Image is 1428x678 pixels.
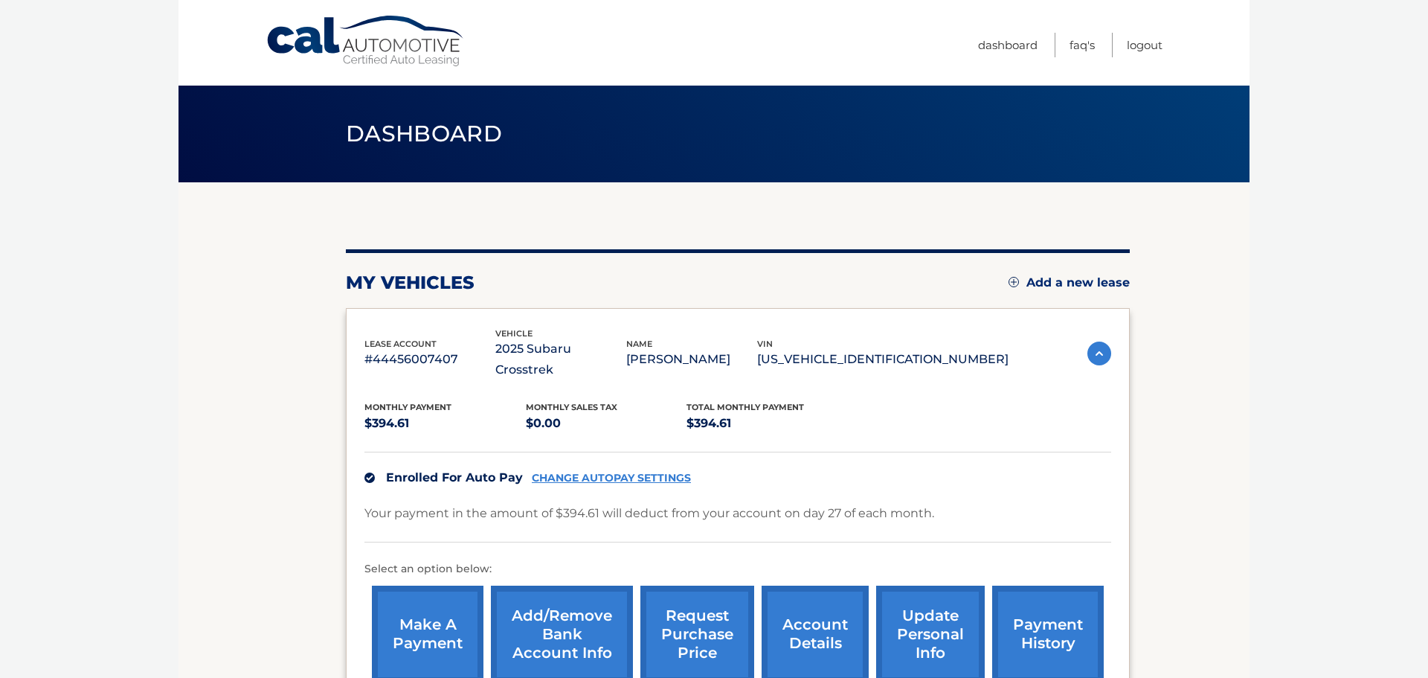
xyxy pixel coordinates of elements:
span: vin [757,339,773,349]
p: Select an option below: [364,560,1111,578]
p: $0.00 [526,413,687,434]
p: #44456007407 [364,349,495,370]
span: Monthly sales Tax [526,402,617,412]
a: CHANGE AUTOPAY SETTINGS [532,472,691,484]
p: $394.61 [364,413,526,434]
a: Dashboard [978,33,1038,57]
a: Logout [1127,33,1162,57]
p: [US_VEHICLE_IDENTIFICATION_NUMBER] [757,349,1009,370]
img: add.svg [1009,277,1019,287]
span: lease account [364,339,437,349]
img: check.svg [364,473,375,483]
p: [PERSON_NAME] [626,349,757,370]
a: Cal Automotive [266,15,466,68]
a: FAQ's [1070,33,1095,57]
p: $394.61 [686,413,848,434]
span: vehicle [495,328,533,339]
span: name [626,339,652,349]
span: Enrolled For Auto Pay [386,470,523,484]
span: Monthly Payment [364,402,451,412]
a: Add a new lease [1009,275,1130,290]
h2: my vehicles [346,272,475,294]
p: 2025 Subaru Crosstrek [495,339,626,380]
span: Total Monthly Payment [686,402,804,412]
p: Your payment in the amount of $394.61 will deduct from your account on day 27 of each month. [364,503,934,524]
span: Dashboard [346,120,502,147]
img: accordion-active.svg [1087,342,1111,365]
